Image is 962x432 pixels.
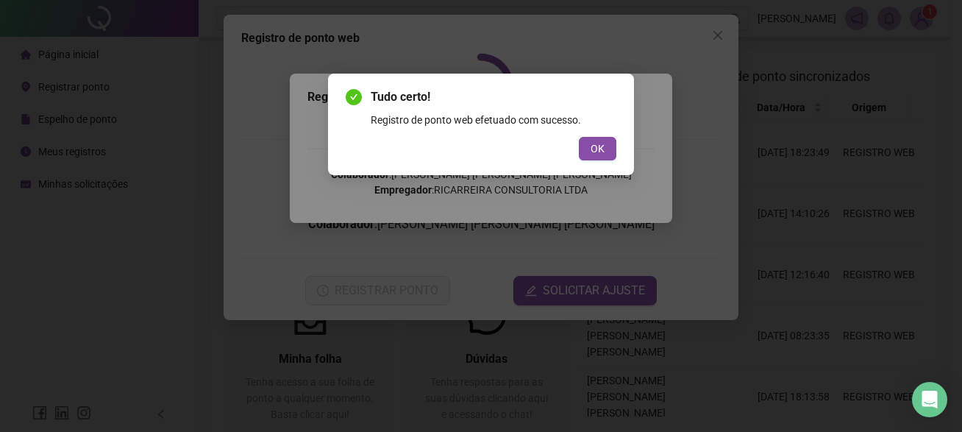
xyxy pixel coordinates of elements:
button: OK [579,137,616,160]
span: Tudo certo! [371,88,616,106]
span: check-circle [346,89,362,105]
div: Registro de ponto web efetuado com sucesso. [371,112,616,128]
div: Open Intercom Messenger [912,382,947,417]
span: OK [591,141,605,157]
